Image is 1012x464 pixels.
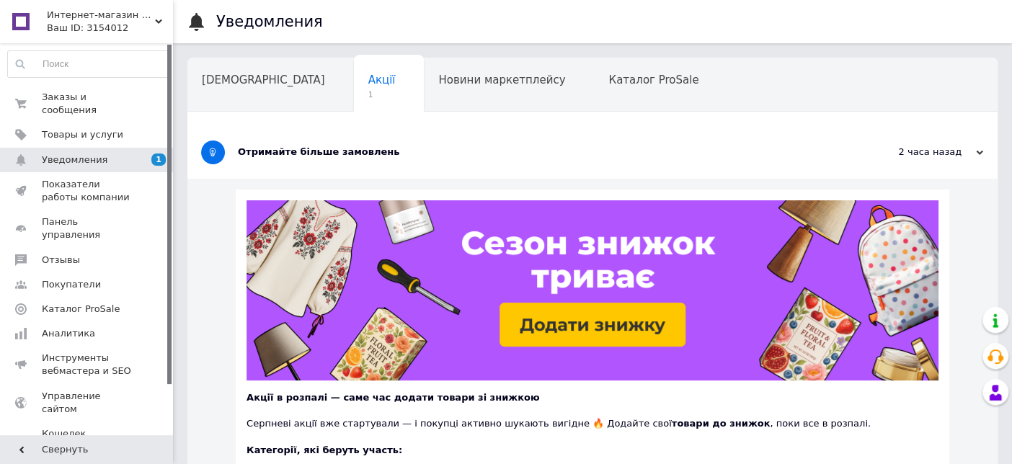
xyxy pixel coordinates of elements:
span: Каталог ProSale [42,303,120,316]
input: Поиск [8,51,169,77]
span: Акції [368,73,396,86]
span: Управление сайтом [42,390,133,416]
span: Интернет-магазин " Мир самоцветов " [47,9,155,22]
span: Показатели работы компании [42,178,133,204]
span: 1 [151,153,166,166]
span: 1 [368,89,396,100]
span: Отзывы [42,254,80,267]
span: Аналитика [42,327,95,340]
span: Панель управления [42,215,133,241]
span: Уведомления [42,153,107,166]
h1: Уведомления [216,13,323,30]
span: [DEMOGRAPHIC_DATA] [202,73,325,86]
b: Акції в розпалі — саме час додати товари зі знижкою [247,392,539,403]
span: Кошелек компании [42,427,133,453]
div: 2 часа назад [839,146,983,159]
div: Ваш ID: 3154012 [47,22,173,35]
span: Покупатели [42,278,101,291]
b: Категорії, які беруть участь: [247,445,402,455]
span: Инструменты вебмастера и SEO [42,352,133,378]
span: Товары и услуги [42,128,123,141]
div: Отримайте більше замовлень [238,146,839,159]
span: Заказы и сообщения [42,91,133,117]
b: товари до знижок [672,418,771,429]
div: Серпневі акції вже стартували — і покупці активно шукають вигідне 🔥 Додайте свої , поки все в роз... [247,404,938,430]
span: Новини маркетплейсу [438,73,565,86]
span: Каталог ProSale [608,73,698,86]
